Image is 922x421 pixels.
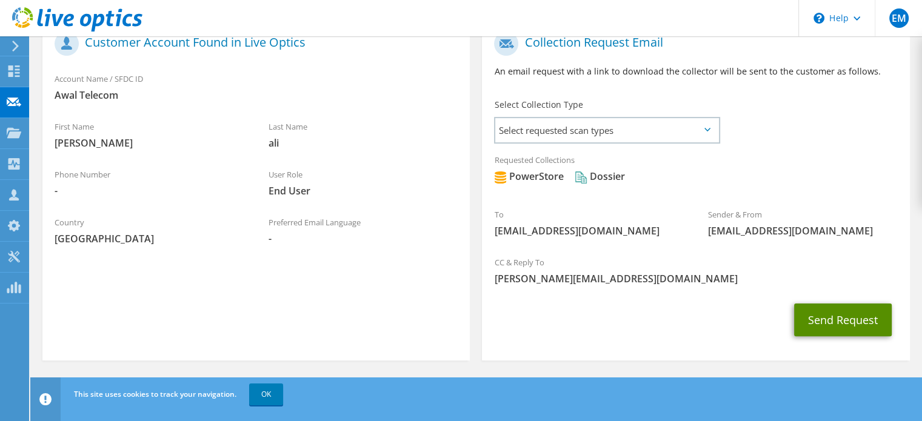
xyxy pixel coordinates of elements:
div: Phone Number [42,162,256,204]
h1: Customer Account Found in Live Optics [55,31,452,56]
span: - [55,184,244,197]
span: Select requested scan types [495,118,718,142]
div: Sender & From [696,202,910,244]
span: Awal Telecom [55,88,458,102]
span: [PERSON_NAME][EMAIL_ADDRESS][DOMAIN_NAME] [494,272,897,285]
div: User Role [256,162,470,204]
div: Dossier [575,170,624,184]
span: [EMAIL_ADDRESS][DOMAIN_NAME] [494,224,684,237]
div: Country [42,210,256,251]
div: CC & Reply To [482,250,909,291]
div: Requested Collections [482,147,909,196]
label: Select Collection Type [494,99,583,111]
span: End User [269,184,458,197]
p: An email request with a link to download the collector will be sent to the customer as follows. [494,65,897,78]
span: [EMAIL_ADDRESS][DOMAIN_NAME] [708,224,898,237]
h1: Collection Request Email [494,31,891,56]
div: Preferred Email Language [256,210,470,251]
span: ali [269,136,458,150]
div: PowerStore [494,170,563,184]
div: Account Name / SFDC ID [42,66,470,108]
div: Last Name [256,114,470,156]
span: - [269,232,458,245]
span: [GEOGRAPHIC_DATA] [55,232,244,245]
span: EM [889,8,909,28]
span: This site uses cookies to track your navigation. [74,389,236,399]
div: To [482,202,696,244]
span: [PERSON_NAME] [55,136,244,150]
a: OK [249,383,283,405]
button: Send Request [794,303,892,336]
svg: \n [813,13,824,24]
div: First Name [42,114,256,156]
